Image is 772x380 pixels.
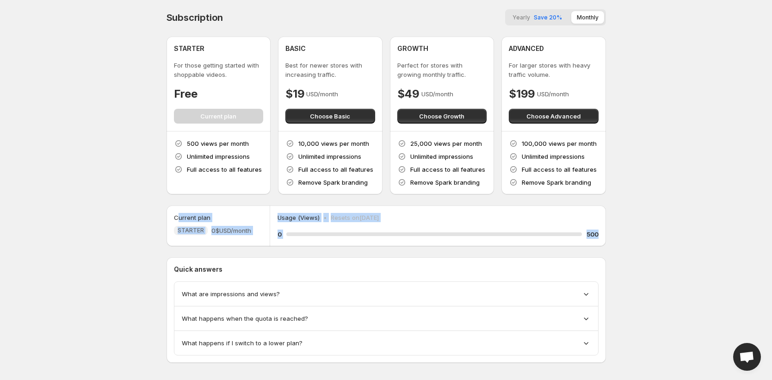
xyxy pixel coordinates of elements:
[178,227,204,234] span: STARTER
[187,152,250,161] p: Unlimited impressions
[174,44,204,53] h4: STARTER
[298,165,373,174] p: Full access to all features
[587,230,599,239] h5: 500
[421,89,453,99] p: USD/month
[733,343,761,371] div: Open chat
[174,61,264,79] p: For those getting started with shoppable videos.
[278,230,282,239] h5: 0
[298,178,368,187] p: Remove Spark branding
[507,11,568,24] button: YearlySave 20%
[410,152,473,161] p: Unlimited impressions
[285,109,375,124] button: Choose Basic
[419,112,464,121] span: Choose Growth
[323,213,327,222] p: •
[537,89,569,99] p: USD/month
[522,178,591,187] p: Remove Spark branding
[509,87,535,101] h4: $199
[397,109,487,124] button: Choose Growth
[522,152,585,161] p: Unlimited impressions
[522,165,597,174] p: Full access to all features
[513,14,530,21] span: Yearly
[310,112,350,121] span: Choose Basic
[298,152,361,161] p: Unlimited impressions
[285,87,304,101] h4: $19
[182,314,308,323] span: What happens when the quota is reached?
[397,87,420,101] h4: $49
[397,44,428,53] h4: GROWTH
[534,14,562,21] span: Save 20%
[174,87,198,101] h4: Free
[509,109,599,124] button: Choose Advanced
[285,44,306,53] h4: BASIC
[397,61,487,79] p: Perfect for stores with growing monthly traffic.
[509,44,544,53] h4: ADVANCED
[174,265,599,274] p: Quick answers
[211,226,251,235] span: 0$ USD/month
[182,338,303,348] span: What happens if I switch to a lower plan?
[410,165,485,174] p: Full access to all features
[182,289,280,299] span: What are impressions and views?
[187,165,262,174] p: Full access to all features
[509,61,599,79] p: For larger stores with heavy traffic volume.
[167,12,223,23] h4: Subscription
[306,89,338,99] p: USD/month
[278,213,320,222] p: Usage (Views)
[410,139,482,148] p: 25,000 views per month
[410,178,480,187] p: Remove Spark branding
[331,213,379,222] p: Resets on [DATE]
[522,139,597,148] p: 100,000 views per month
[174,213,210,222] h5: Current plan
[187,139,249,148] p: 500 views per month
[298,139,369,148] p: 10,000 views per month
[571,11,604,24] button: Monthly
[285,61,375,79] p: Best for newer stores with increasing traffic.
[526,112,581,121] span: Choose Advanced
